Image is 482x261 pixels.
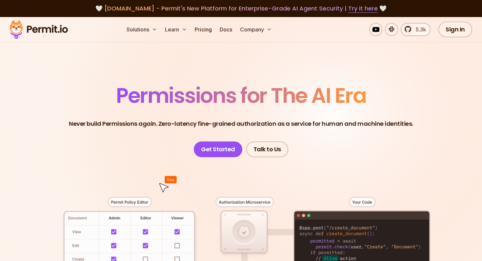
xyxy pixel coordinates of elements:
[438,22,472,37] a: Sign In
[348,4,378,13] a: Try it here
[69,119,413,128] p: Never build Permissions again. Zero-latency fine-grained authorization as a service for human and...
[116,81,366,110] span: Permissions for The AI Era
[217,23,235,36] a: Docs
[162,23,190,36] button: Learn
[401,23,431,36] a: 5.3k
[237,23,274,36] button: Company
[7,18,71,41] img: Permit logo
[246,141,288,157] a: Talk to Us
[16,4,466,13] div: 🤍 🤍
[192,23,214,36] a: Pricing
[412,26,426,33] span: 5.3k
[124,23,160,36] button: Solutions
[194,141,242,157] a: Get Started
[104,4,378,12] span: [DOMAIN_NAME] - Permit's New Platform for Enterprise-Grade AI Agent Security |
